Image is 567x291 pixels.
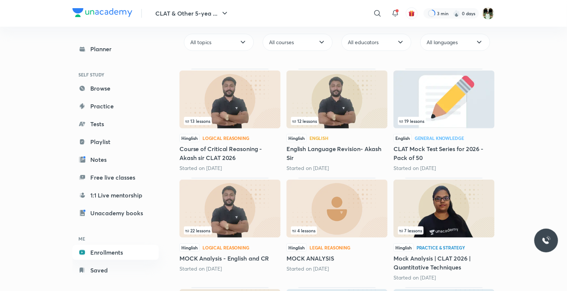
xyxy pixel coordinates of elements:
[185,228,210,233] span: 22 lessons
[398,117,490,125] div: infocontainer
[269,39,294,46] span: All courses
[542,236,551,245] img: ttu
[179,254,281,263] h5: MOCK Analysis - English and CR
[393,254,495,272] h5: Mock Analysis | CLAT 2026 | Quantitative Techniques
[72,99,159,114] a: Practice
[202,136,249,140] div: Logical Reasoning
[286,178,388,281] div: MOCK ANALYSIS
[179,164,281,172] div: Started on Aug 17
[415,136,464,140] div: General Knowledge
[184,117,276,125] div: left
[291,226,383,235] div: left
[286,69,388,172] div: English Language Revision- Akash Sir
[179,134,200,142] span: Hinglish
[286,254,388,263] h5: MOCK ANALYSIS
[291,117,383,125] div: infocontainer
[184,226,276,235] div: infosection
[399,228,422,233] span: 7 lessons
[408,10,415,17] img: avatar
[72,152,159,167] a: Notes
[417,245,465,250] div: Practice & Strategy
[72,134,159,149] a: Playlist
[72,245,159,260] a: Enrollments
[179,243,200,252] span: Hinglish
[179,178,281,281] div: MOCK Analysis - English and CR
[398,226,490,235] div: infosection
[72,42,159,56] a: Planner
[286,71,388,128] img: Thumbnail
[291,226,383,235] div: infocontainer
[310,245,350,250] div: Legal Reasoning
[184,226,276,235] div: left
[179,180,281,238] img: Thumbnail
[179,265,281,272] div: Started on Jul 21
[72,8,132,19] a: Company Logo
[398,117,490,125] div: left
[393,69,495,172] div: CLAT Mock Test Series for 2026 - Pack of 50
[184,117,276,125] div: infocontainer
[398,226,490,235] div: infocontainer
[72,117,159,131] a: Tests
[72,263,159,278] a: Saved
[398,117,490,125] div: infosection
[286,164,388,172] div: Started on Aug 17
[72,8,132,17] img: Company Logo
[190,39,211,46] span: All topics
[406,7,418,19] button: avatar
[393,134,412,142] span: English
[184,226,276,235] div: infocontainer
[393,144,495,162] h5: CLAT Mock Test Series for 2026 - Pack of 50
[393,180,495,238] img: Thumbnail
[286,265,388,272] div: Started on Aug 18
[291,226,383,235] div: infosection
[286,243,307,252] span: Hinglish
[393,243,414,252] span: Hinglish
[72,232,159,245] h6: ME
[310,136,328,140] div: English
[292,119,317,123] span: 12 lessons
[291,117,383,125] div: left
[348,39,379,46] span: All educators
[286,134,307,142] span: Hinglish
[427,39,458,46] span: All languages
[453,10,460,17] img: streak
[72,81,159,96] a: Browse
[399,119,424,123] span: 19 lessons
[179,144,281,162] h5: Course of Critical Reasoning - Akash sir CLAT 2026
[286,180,388,238] img: Thumbnail
[72,188,159,203] a: 1:1 Live mentorship
[393,71,495,128] img: Thumbnail
[393,274,495,281] div: Started on Jul 22
[291,117,383,125] div: infosection
[151,6,234,21] button: CLAT & Other 5-yea ...
[202,245,249,250] div: Logical Reasoning
[179,71,281,128] img: Thumbnail
[184,117,276,125] div: infosection
[185,119,210,123] span: 13 lessons
[286,144,388,162] h5: English Language Revision- Akash Sir
[179,69,281,172] div: Course of Critical Reasoning - Akash sir CLAT 2026
[398,226,490,235] div: left
[72,206,159,220] a: Unacademy books
[72,170,159,185] a: Free live classes
[72,68,159,81] h6: SELF STUDY
[393,178,495,281] div: Mock Analysis | CLAT 2026 | Quantitative Techniques
[292,228,315,233] span: 4 lessons
[482,7,495,20] img: amit
[393,164,495,172] div: Started on Apr 12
